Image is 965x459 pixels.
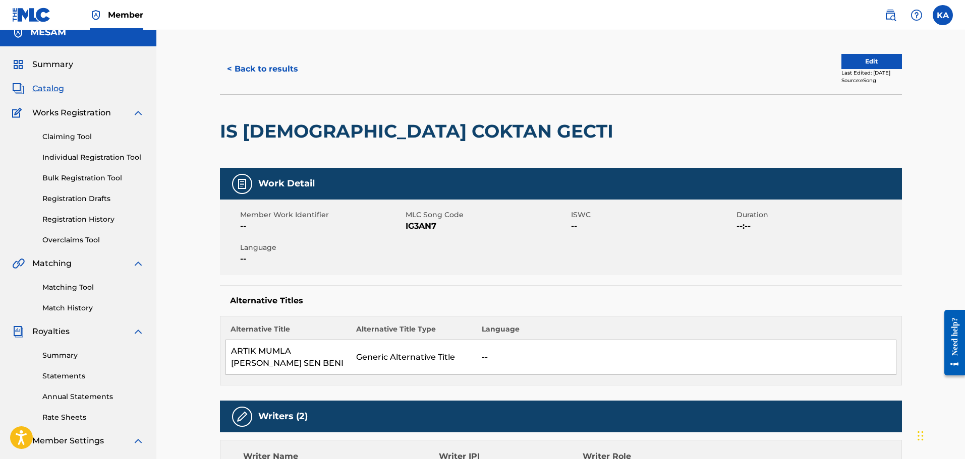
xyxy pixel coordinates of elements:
[906,5,927,25] div: Help
[915,411,965,459] iframe: Chat Widget
[32,435,104,447] span: Member Settings
[258,411,308,422] h5: Writers (2)
[937,302,965,383] iframe: Resource Center
[32,83,64,95] span: Catalog
[736,210,899,220] span: Duration
[220,120,618,143] h2: IS [DEMOGRAPHIC_DATA] COKTAN GECTI
[32,107,111,119] span: Works Registration
[915,411,965,459] div: Sohbet Aracı
[42,350,144,361] a: Summary
[12,325,24,338] img: Royalties
[236,411,248,423] img: Writers
[42,152,144,163] a: Individual Registration Tool
[225,340,351,375] td: ARTIK MUMLA [PERSON_NAME] SEN BENI
[240,210,403,220] span: Member Work Identifier
[42,214,144,225] a: Registration History
[132,435,144,447] img: expand
[42,412,144,423] a: Rate Sheets
[571,220,734,232] span: --
[884,9,896,21] img: search
[90,9,102,21] img: Top Rightsholder
[32,257,72,270] span: Matching
[42,282,144,293] a: Matching Tool
[240,242,403,253] span: Language
[42,391,144,402] a: Annual Statements
[933,5,953,25] div: User Menu
[841,54,902,69] button: Edit
[12,8,51,22] img: MLC Logo
[32,325,70,338] span: Royalties
[42,173,144,183] a: Bulk Registration Tool
[571,210,734,220] span: ISWC
[240,253,403,265] span: --
[12,83,64,95] a: CatalogCatalog
[406,220,569,232] span: IG3AN7
[132,325,144,338] img: expand
[108,9,143,21] span: Member
[12,58,24,71] img: Summary
[911,9,923,21] img: help
[32,58,73,71] span: Summary
[225,324,351,340] th: Alternative Title
[918,421,924,451] div: Sürükle
[12,27,24,39] img: Accounts
[258,178,315,189] h5: Work Detail
[477,324,896,340] th: Language
[236,178,248,190] img: Work Detail
[230,296,892,306] h5: Alternative Titles
[12,107,25,119] img: Works Registration
[42,193,144,204] a: Registration Drafts
[12,257,25,270] img: Matching
[42,371,144,381] a: Statements
[12,83,24,95] img: Catalog
[132,107,144,119] img: expand
[841,77,902,84] div: Source: eSong
[351,340,477,375] td: Generic Alternative Title
[132,257,144,270] img: expand
[351,324,477,340] th: Alternative Title Type
[42,303,144,313] a: Match History
[220,56,305,82] button: < Back to results
[12,58,73,71] a: SummarySummary
[880,5,900,25] a: Public Search
[30,27,66,38] h5: MESAM
[841,69,902,77] div: Last Edited: [DATE]
[240,220,403,232] span: --
[736,220,899,232] span: --:--
[42,235,144,245] a: Overclaims Tool
[406,210,569,220] span: MLC Song Code
[42,132,144,142] a: Claiming Tool
[477,340,896,375] td: --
